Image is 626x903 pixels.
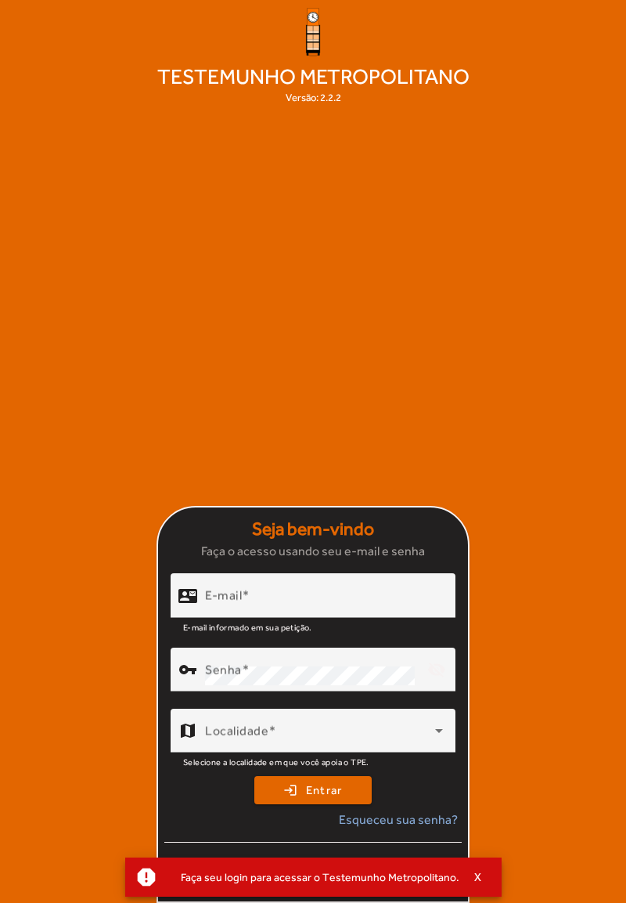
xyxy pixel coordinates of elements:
[135,865,158,889] mat-icon: report
[205,724,268,739] mat-label: Localidade
[201,542,425,561] span: Faça o acesso usando seu e-mail e senha
[178,721,197,740] mat-icon: map
[286,90,341,106] div: Versão: 2.2.2
[178,660,197,679] mat-icon: vpn_key
[183,753,369,770] mat-hint: Selecione a localidade em que você apoia o TPE.
[205,588,242,603] mat-label: E-mail
[205,663,242,677] mat-label: Senha
[474,870,482,884] span: X
[418,651,455,688] mat-icon: visibility_off
[254,776,372,804] button: Entrar
[183,618,312,635] mat-hint: E-mail informado em sua petição.
[459,870,498,884] button: X
[151,63,476,90] span: Testemunho Metropolitano
[339,811,458,829] span: Esqueceu sua senha?
[178,587,197,605] mat-icon: contact_mail
[306,782,343,800] span: Entrar
[252,515,374,543] strong: Seja bem-vindo
[168,866,459,888] div: Faça seu login para acessar o Testemunho Metropolitano.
